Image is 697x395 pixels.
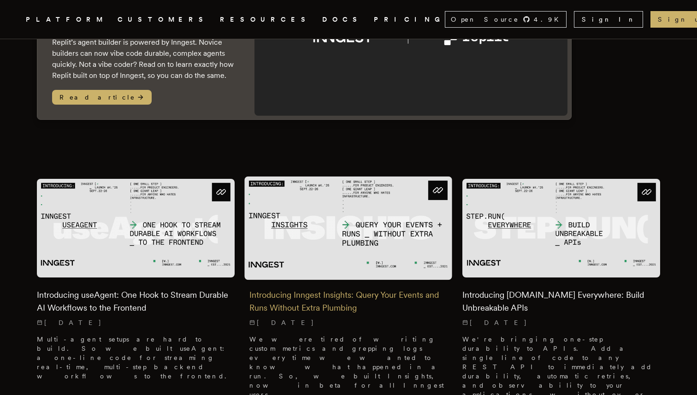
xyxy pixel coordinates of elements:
p: Replit’s agent builder is powered by Inngest. Novice builders can now vibe code durable, complex ... [52,37,236,81]
img: Featured image for Introducing useAgent: One Hook to Stream Durable AI Workflows to the Frontend ... [37,179,235,277]
button: RESOURCES [220,14,311,25]
button: PLATFORM [26,14,106,25]
h2: Introducing [DOMAIN_NAME] Everywhere: Build Unbreakable APIs [462,289,660,314]
span: Open Source [451,15,519,24]
a: Sign In [574,11,643,28]
p: Multi-agent setups are hard to build. So we built useAgent: a one-line code for streaming real-ti... [37,335,235,381]
a: Featured image for Introducing useAgent: One Hook to Stream Durable AI Workflows to the Frontend ... [37,179,235,388]
p: [DATE] [462,318,660,327]
img: Featured image for Introducing Inngest Insights: Query Your Events and Runs Without Extra Plumbin... [245,176,453,280]
h2: Introducing useAgent: One Hook to Stream Durable AI Workflows to the Frontend [37,289,235,314]
a: CUSTOMERS [118,14,209,25]
span: 4.9 K [534,15,564,24]
span: Read article [52,90,152,105]
img: Featured image for Introducing Step.Run Everywhere: Build Unbreakable APIs blog post [462,179,660,277]
p: [DATE] [37,318,235,327]
h2: Introducing Inngest Insights: Query Your Events and Runs Without Extra Plumbing [249,289,447,314]
a: DOCS [322,14,363,25]
a: PRICING [374,14,445,25]
p: [DATE] [249,318,447,327]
